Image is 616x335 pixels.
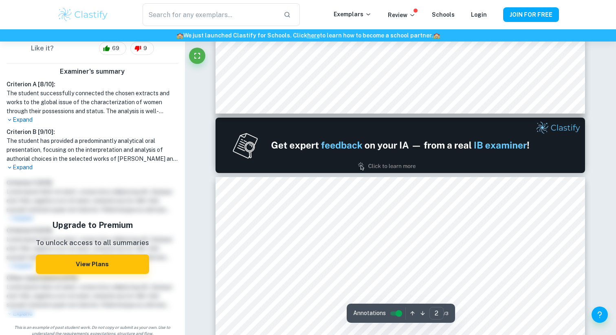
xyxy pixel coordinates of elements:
h6: Like it? [31,44,54,53]
a: Login [471,11,487,18]
h6: Criterion A [ 8 / 10 ]: [7,80,178,89]
span: 9 [139,44,152,53]
button: View Plans [36,254,149,274]
img: Clastify logo [57,7,109,23]
p: To unlock access to all summaries [36,238,149,248]
h6: We just launched Clastify for Schools. Click to learn how to become a school partner. [2,31,614,40]
span: 🏫 [433,32,440,39]
a: Schools [432,11,455,18]
input: Search for any exemplars... [143,3,277,26]
h6: Examiner's summary [3,67,182,77]
h1: The student successfully connected the chosen extracts and works to the global issue of the chara... [7,89,178,116]
img: Ad [216,118,585,173]
div: 69 [99,42,126,55]
h1: The student has provided a predominantly analytical oral presentation, focusing on the interpreta... [7,136,178,163]
span: Annotations [353,309,386,317]
p: Exemplars [334,10,372,19]
p: Expand [7,116,178,124]
div: 9 [130,42,154,55]
button: Help and Feedback [592,307,608,323]
span: / 3 [444,310,449,317]
button: JOIN FOR FREE [503,7,559,22]
span: 🏫 [176,32,183,39]
p: Review [388,11,416,20]
p: Expand [7,163,178,172]
h5: Upgrade to Premium [36,219,149,231]
h6: Criterion B [ 9 / 10 ]: [7,127,178,136]
button: Fullscreen [189,48,205,64]
a: here [307,32,320,39]
span: 69 [108,44,124,53]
